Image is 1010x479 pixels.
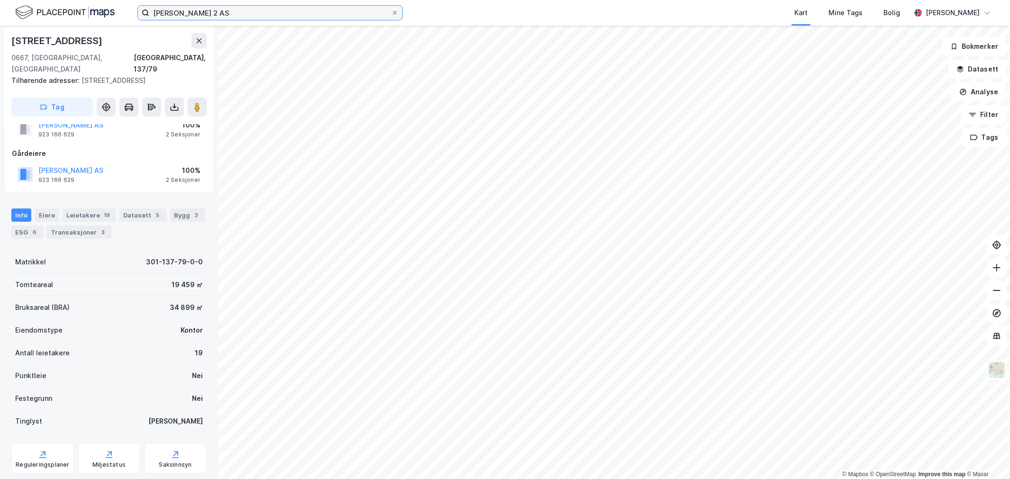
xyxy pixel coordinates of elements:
div: Festegrunn [15,393,52,404]
div: Kontor [181,325,203,336]
div: Kart [794,7,808,18]
div: 3 [99,227,108,237]
div: Bruksareal (BRA) [15,302,70,313]
button: Bokmerker [942,37,1006,56]
button: Tag [11,98,93,117]
div: 923 166 629 [38,131,74,138]
div: Leietakere [63,208,116,222]
div: Reguleringsplaner [16,461,69,469]
div: 0667, [GEOGRAPHIC_DATA], [GEOGRAPHIC_DATA] [11,52,134,75]
iframe: Chat Widget [963,434,1010,479]
div: 3 [192,210,201,220]
div: 301-137-79-0-0 [146,256,203,268]
button: Filter [961,105,1006,124]
button: Analyse [951,82,1006,101]
div: Gårdeiere [12,148,206,159]
div: Eiere [35,208,59,222]
div: 2 Seksjoner [166,176,200,184]
div: Tomteareal [15,279,53,290]
div: [STREET_ADDRESS] [11,75,199,86]
div: [PERSON_NAME] [926,7,980,18]
div: [STREET_ADDRESS] [11,33,104,48]
div: Saksinnsyn [159,461,192,469]
div: Antall leietakere [15,347,70,359]
a: Mapbox [842,471,868,478]
div: 100% [166,119,200,131]
button: Tags [962,128,1006,147]
input: Søk på adresse, matrikkel, gårdeiere, leietakere eller personer [149,6,391,20]
div: 19 459 ㎡ [172,279,203,290]
span: Tilhørende adresser: [11,76,82,84]
div: 5 [153,210,163,220]
img: logo.f888ab2527a4732fd821a326f86c7f29.svg [15,4,115,21]
div: Bolig [883,7,900,18]
div: 19 [102,210,112,220]
div: Kontrollprogram for chat [963,434,1010,479]
div: ESG [11,226,43,239]
div: Transaksjoner [47,226,112,239]
div: 2 Seksjoner [166,131,200,138]
div: Eiendomstype [15,325,63,336]
div: [PERSON_NAME] [148,416,203,427]
div: Tinglyst [15,416,42,427]
div: Nei [192,370,203,381]
div: Bygg [170,208,205,222]
div: 6 [30,227,39,237]
a: OpenStreetMap [870,471,916,478]
div: Nei [192,393,203,404]
a: Improve this map [919,471,965,478]
button: Datasett [948,60,1006,79]
div: 923 166 629 [38,176,74,184]
div: Mine Tags [828,7,863,18]
div: [GEOGRAPHIC_DATA], 137/79 [134,52,207,75]
img: Z [988,361,1006,379]
div: 19 [195,347,203,359]
div: Datasett [119,208,166,222]
div: 34 899 ㎡ [170,302,203,313]
div: Info [11,208,31,222]
div: Miljøstatus [92,461,126,469]
div: 100% [166,165,200,176]
div: Punktleie [15,370,46,381]
div: Matrikkel [15,256,46,268]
